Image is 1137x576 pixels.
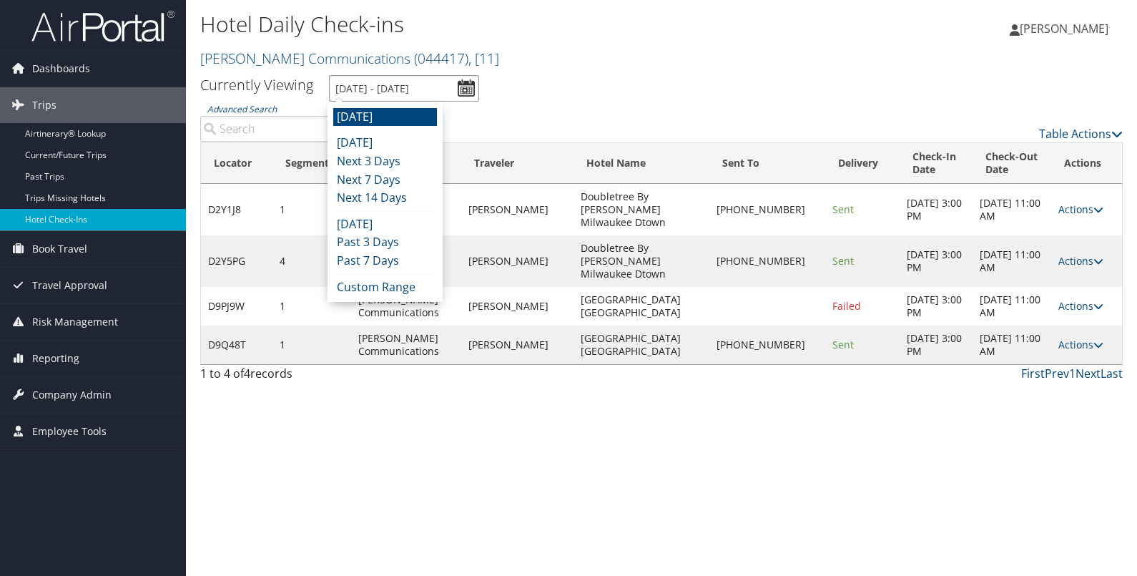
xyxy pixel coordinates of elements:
span: Sent [832,338,854,351]
li: Next 14 Days [333,189,437,208]
td: [DATE] 11:00 AM [973,235,1050,287]
li: [DATE] [333,134,437,152]
span: Travel Approval [32,268,107,303]
a: 1 [1069,366,1076,381]
li: Custom Range [333,278,437,297]
td: [DATE] 11:00 AM [973,326,1050,364]
td: [PERSON_NAME] [461,326,574,364]
a: Actions [1058,338,1103,351]
th: Check-Out Date: activate to sort column ascending [973,143,1050,184]
a: Next [1076,366,1101,381]
span: Failed [832,299,861,313]
li: Next 3 Days [333,152,437,171]
a: Prev [1045,366,1069,381]
span: , [ 11 ] [468,49,499,68]
input: [DATE] - [DATE] [329,75,479,102]
td: [DATE] 3:00 PM [900,287,973,326]
td: [DATE] 3:00 PM [900,184,973,235]
li: [DATE] [333,108,437,127]
span: [PERSON_NAME] [1020,21,1108,36]
span: Company Admin [32,377,112,413]
td: Doubletree By [PERSON_NAME] Milwaukee Dtown [574,235,709,287]
span: Book Travel [32,231,87,267]
td: 1 [272,184,350,235]
span: 4 [244,366,250,381]
span: ( 044417 ) [414,49,468,68]
h3: Currently Viewing [200,75,313,94]
span: Sent [832,202,854,216]
td: D2Y1J8 [201,184,272,235]
th: Traveler: activate to sort column ascending [461,143,574,184]
td: 1 [272,287,350,326]
td: D9Q48T [201,326,272,364]
a: Advanced Search [207,103,277,115]
td: D9PJ9W [201,287,272,326]
td: [PERSON_NAME] [461,235,574,287]
a: Actions [1058,254,1103,268]
div: 1 to 4 of records [200,365,415,389]
td: [PERSON_NAME] Communications [351,287,462,326]
li: [DATE] [333,215,437,234]
span: Employee Tools [32,414,107,449]
td: [PERSON_NAME] [461,184,574,235]
td: [PHONE_NUMBER] [709,184,825,235]
th: Check-In Date: activate to sort column ascending [900,143,973,184]
td: [DATE] 11:00 AM [973,287,1050,326]
span: Risk Management [32,304,118,340]
th: Delivery: activate to sort column ascending [825,143,900,184]
td: Doubletree By [PERSON_NAME] Milwaukee Dtown [574,184,709,235]
td: [GEOGRAPHIC_DATA] [GEOGRAPHIC_DATA] [574,287,709,326]
span: Sent [832,254,854,268]
a: First [1021,366,1045,381]
li: Next 7 Days [333,171,437,190]
td: D2Y5PG [201,235,272,287]
td: [PHONE_NUMBER] [709,326,825,364]
li: Past 3 Days [333,233,437,252]
td: 4 [272,235,350,287]
th: Hotel Name: activate to sort column ascending [574,143,709,184]
td: [DATE] 3:00 PM [900,235,973,287]
td: 1 [272,326,350,364]
td: [GEOGRAPHIC_DATA] [GEOGRAPHIC_DATA] [574,326,709,364]
span: Trips [32,87,56,123]
h1: Hotel Daily Check-ins [200,9,815,39]
span: Dashboards [32,51,90,87]
th: Actions [1051,143,1122,184]
a: [PERSON_NAME] Communications [200,49,499,68]
th: Sent To: activate to sort column ascending [709,143,825,184]
th: Locator: activate to sort column ascending [201,143,272,184]
li: Past 7 Days [333,252,437,270]
a: Actions [1058,202,1103,216]
th: Segment: activate to sort column ascending [272,143,350,184]
td: [PERSON_NAME] Communications [351,326,462,364]
a: Last [1101,366,1123,381]
img: airportal-logo.png [31,9,174,43]
a: Actions [1058,299,1103,313]
a: Table Actions [1039,126,1123,142]
span: Reporting [32,341,79,376]
td: [PHONE_NUMBER] [709,235,825,287]
a: [PERSON_NAME] [1010,7,1123,50]
input: Advanced Search [200,116,415,142]
td: [PERSON_NAME] [461,287,574,326]
td: [DATE] 11:00 AM [973,184,1050,235]
td: [DATE] 3:00 PM [900,326,973,364]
